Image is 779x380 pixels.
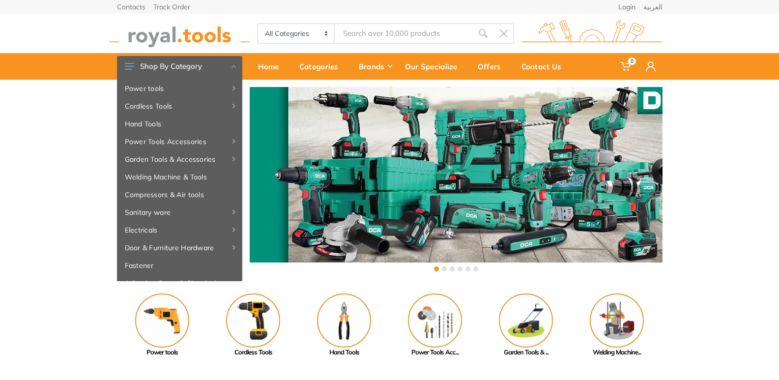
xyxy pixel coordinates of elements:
[515,53,575,80] a: Contact Us
[643,3,663,10] a: العربية
[117,204,242,221] a: Sanitary ware
[208,348,299,357] div: Cordless Tools
[117,348,208,357] div: Power tools
[117,186,242,204] a: Compressors & Air tools
[117,115,242,133] a: Hand Tools
[292,56,352,77] div: Categories
[117,150,242,168] a: Garden Tools & Accessories
[153,3,190,10] a: Track Order
[628,58,636,65] span: 0
[352,56,398,77] div: Brands
[226,293,280,348] img: Royal - Cordless Tools
[618,3,635,10] a: Login
[390,293,481,357] a: Power Tools Acc...
[208,293,299,357] a: Cordless Tools
[299,293,390,357] a: Hand Tools
[117,97,242,115] a: Cordless Tools
[117,3,145,10] a: Contacts
[572,348,663,357] div: Welding Machine...
[117,257,242,274] a: Fastener
[590,293,644,348] img: Royal - Welding Machine & Tools
[614,53,639,80] a: 0
[117,293,208,357] a: Power tools
[471,53,515,80] a: Offers
[398,53,471,80] a: Our Specialize
[117,168,242,186] a: Welding Machine & Tools
[109,20,250,47] img: royal.tools Logo
[135,293,189,348] img: Royal - Power tools
[398,56,471,77] div: Our Specialize
[481,293,572,357] a: Garden Tools & ...
[390,348,481,357] div: Power Tools Acc...
[408,293,462,348] img: Royal - Power Tools Accessories
[299,348,390,357] div: Hand Tools
[335,23,472,44] input: Site search
[292,53,352,80] a: Categories
[499,293,553,348] img: Royal - Garden Tools & Accessories
[117,221,242,239] a: Electricals
[471,56,515,77] div: Offers
[515,56,575,77] div: Contact Us
[521,20,663,47] img: royal.tools Logo
[117,80,242,97] a: Power tools
[481,348,572,357] div: Garden Tools & ...
[117,133,242,150] a: Power Tools Accessories
[317,293,371,348] img: Royal - Hand Tools
[117,274,242,292] a: Adhesive, Spray & Chemical
[258,24,335,43] select: Category
[117,56,242,77] button: Shop By Category
[251,53,292,80] a: Home
[117,239,242,257] a: Door & Furniture Hardware
[251,56,292,77] div: Home
[572,293,663,357] a: Welding Machine...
